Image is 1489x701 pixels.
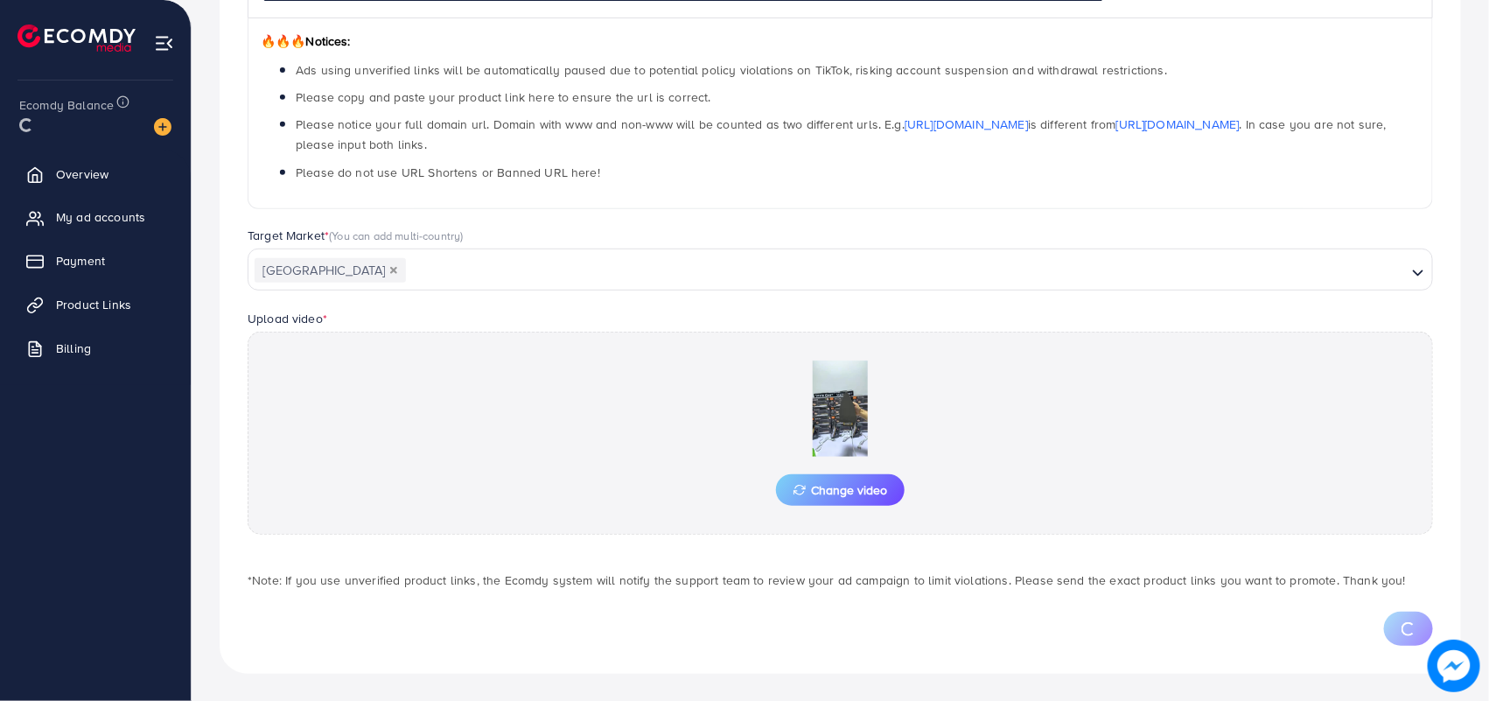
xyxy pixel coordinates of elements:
a: [URL][DOMAIN_NAME] [1116,116,1240,133]
span: Product Links [56,296,131,313]
a: [URL][DOMAIN_NAME] [905,116,1028,133]
img: image [154,118,171,136]
img: Preview Image [753,361,928,457]
img: image [1428,640,1480,692]
img: menu [154,33,174,53]
span: Please do not use URL Shortens or Banned URL here! [296,164,600,181]
span: Notices: [261,32,351,50]
span: Overview [56,165,108,183]
a: Overview [13,157,178,192]
span: Change video [793,484,887,496]
button: Change video [776,474,905,506]
input: Search for option [408,257,1405,284]
label: Upload video [248,310,327,327]
a: Billing [13,331,178,366]
span: Ecomdy Balance [19,96,114,114]
span: My ad accounts [56,208,145,226]
span: Ads using unverified links will be automatically paused due to potential policy violations on Tik... [296,61,1167,79]
span: Please notice your full domain url. Domain with www and non-www will be counted as two different ... [296,116,1387,153]
span: 🔥🔥🔥 [261,32,305,50]
span: (You can add multi-country) [329,228,463,243]
span: Please copy and paste your product link here to ensure the url is correct. [296,88,711,106]
a: Payment [13,243,178,278]
div: Search for option [248,249,1433,291]
button: Deselect Pakistan [389,266,398,275]
label: Target Market [248,227,464,244]
span: Billing [56,340,91,357]
a: Product Links [13,287,178,322]
p: *Note: If you use unverified product links, the Ecomdy system will notify the support team to rev... [248,570,1433,591]
span: [GEOGRAPHIC_DATA] [255,258,406,283]
img: logo [17,25,136,52]
a: My ad accounts [13,200,178,235]
span: Payment [56,252,105,270]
